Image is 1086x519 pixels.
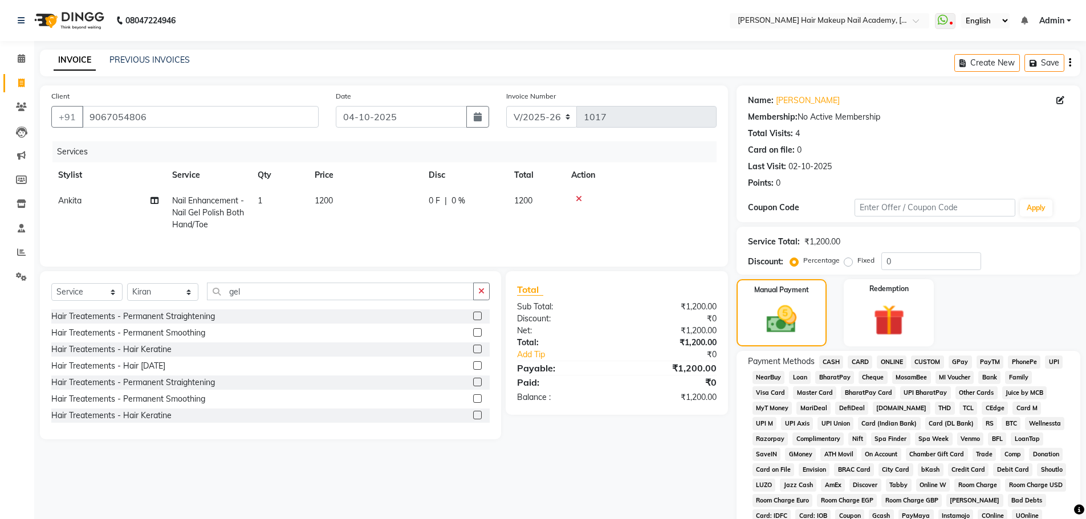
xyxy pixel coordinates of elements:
span: 1 [258,195,262,206]
span: Shoutlo [1037,463,1066,476]
span: PayTM [977,355,1004,369]
span: SaveIN [753,448,781,461]
span: Online W [916,479,950,492]
span: MosamBee [892,371,931,384]
span: Credit Card [948,463,989,476]
span: Other Cards [955,386,998,399]
span: BharatPay [815,371,854,384]
div: Hair Treatements - Hair Keratine [51,344,172,355]
span: Tabby [886,479,912,492]
span: Visa Card [753,386,789,399]
label: Manual Payment [754,285,809,295]
div: Card on file: [748,144,795,156]
span: BTC [1002,417,1020,430]
span: Nail Enhancement - Nail Gel Polish Both Hand/Toe [172,195,244,230]
th: Stylist [51,162,165,188]
span: Payment Methods [748,355,815,367]
input: Enter Offer / Coupon Code [855,199,1015,216]
div: Membership: [748,111,798,123]
div: ₹0 [635,349,725,361]
div: Payable: [509,361,617,375]
span: MariDeal [796,402,831,415]
span: Total [517,284,543,296]
span: TCL [959,402,978,415]
span: PhonePe [1008,355,1040,369]
div: Paid: [509,375,617,389]
span: Spa Week [915,432,953,446]
a: [PERSON_NAME] [776,95,840,107]
th: Disc [422,162,507,188]
div: Last Visit: [748,161,786,173]
div: Hair Treatements - Permanent Straightening [51,310,215,322]
div: Discount: [748,256,783,268]
div: Services [52,141,725,162]
span: BRAC Card [834,463,874,476]
span: Room Charge GBP [881,494,942,507]
span: bKash [918,463,943,476]
span: CEdge [982,402,1008,415]
div: ₹1,200.00 [804,236,840,248]
div: 4 [795,128,800,140]
span: UPI BharatPay [900,386,951,399]
div: Service Total: [748,236,800,248]
div: Hair Treatements - Hair [DATE] [51,360,165,372]
span: Debit Card [993,463,1032,476]
div: Coupon Code [748,202,855,214]
span: Bad Debts [1008,494,1046,507]
span: MI Voucher [935,371,974,384]
span: AmEx [821,479,845,492]
span: CASH [819,355,844,369]
div: Sub Total: [509,301,617,313]
span: Admin [1039,15,1064,27]
span: Donation [1029,448,1063,461]
span: On Account [861,448,901,461]
span: Master Card [793,386,836,399]
label: Percentage [803,255,840,265]
input: Search by Name/Mobile/Email/Code [82,106,319,128]
span: Trade [973,448,996,461]
div: No Active Membership [748,111,1069,123]
span: Complimentary [792,432,844,446]
div: Hair Treatements - Hair Keratine [51,410,172,422]
div: ₹1,200.00 [617,325,725,337]
span: Room Charge USD [1005,479,1066,492]
a: Add Tip [509,349,634,361]
span: Ankita [58,195,82,206]
div: Net: [509,325,617,337]
a: INVOICE [54,50,96,71]
div: ₹0 [617,313,725,325]
span: | [445,195,447,207]
span: Cheque [859,371,888,384]
div: Name: [748,95,774,107]
span: Venmo [957,432,984,446]
span: Spa Finder [871,432,910,446]
span: ATH Movil [820,448,857,461]
th: Action [564,162,717,188]
span: 0 F [429,195,440,207]
th: Total [507,162,564,188]
button: Save [1024,54,1064,72]
div: ₹1,200.00 [617,361,725,375]
span: Room Charge [954,479,1000,492]
div: 02-10-2025 [788,161,832,173]
div: ₹1,200.00 [617,301,725,313]
button: Apply [1020,199,1052,216]
span: Envision [799,463,829,476]
span: ONLINE [877,355,906,369]
div: Total Visits: [748,128,793,140]
div: ₹1,200.00 [617,337,725,349]
span: Family [1005,371,1032,384]
span: Loan [789,371,811,384]
span: Card (Indian Bank) [858,417,921,430]
label: Invoice Number [506,91,556,101]
div: Hair Treatements - Permanent Straightening [51,377,215,389]
span: Nift [848,432,867,446]
div: Hair Treatements - Permanent Smoothing [51,393,205,405]
span: UPI [1045,355,1063,369]
span: City Card [878,463,913,476]
span: Chamber Gift Card [906,448,968,461]
button: +91 [51,106,83,128]
a: PREVIOUS INVOICES [109,55,190,65]
button: Create New [954,54,1020,72]
span: Card on File [753,463,795,476]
